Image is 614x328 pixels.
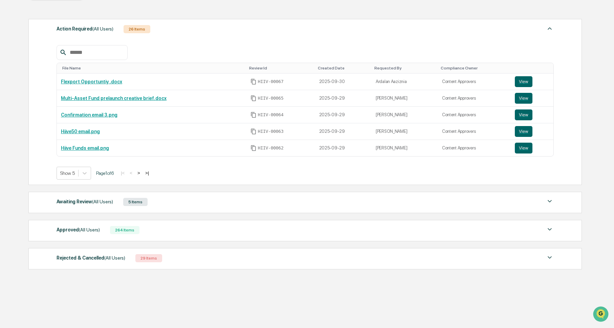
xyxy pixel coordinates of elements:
span: (All Users) [104,255,125,261]
button: |< [119,170,127,176]
span: HIIV-00062 [258,145,284,151]
span: (All Users) [92,199,113,204]
span: Page 1 of 6 [96,170,114,176]
img: caret [546,197,554,205]
a: 🖐️Preclearance [4,83,46,95]
span: Copy Id [250,79,257,85]
img: caret [546,225,554,233]
p: How can we help? [7,14,123,25]
a: Hiive50 email.png [61,129,100,134]
div: Approved [57,225,100,234]
a: View [515,76,550,87]
td: 2025-09-30 [315,74,372,90]
a: View [515,93,550,104]
div: Toggle SortBy [516,66,551,70]
div: Toggle SortBy [318,66,369,70]
span: HIIV-00063 [258,129,284,134]
button: View [515,93,532,104]
iframe: Open customer support [592,306,611,324]
div: 264 Items [110,226,139,234]
a: Hiive Funds email.png [61,145,109,151]
span: Copy Id [250,128,257,135]
div: 26 Items [124,25,150,33]
td: Ardalan Aaziznia [372,74,438,90]
td: [PERSON_NAME] [372,123,438,140]
div: Toggle SortBy [441,66,508,70]
div: Rejected & Cancelled [57,253,125,262]
a: View [515,109,550,120]
td: [PERSON_NAME] [372,90,438,107]
div: Action Required [57,24,113,33]
div: Toggle SortBy [249,66,312,70]
td: Content Approvers [438,74,511,90]
div: We're available if you need us! [23,59,86,64]
td: 2025-09-29 [315,90,372,107]
button: >| [143,170,151,176]
td: 2025-09-29 [315,140,372,156]
td: Content Approvers [438,140,511,156]
a: Flexport Opportuntiy .docx [61,79,122,84]
span: Copy Id [250,95,257,101]
button: View [515,76,532,87]
span: HIIV-00064 [258,112,284,118]
div: 🔎 [7,99,12,104]
button: > [135,170,142,176]
td: Content Approvers [438,107,511,123]
img: caret [546,24,554,33]
img: 1746055101610-c473b297-6a78-478c-a979-82029cc54cd1 [7,52,19,64]
button: < [128,170,134,176]
td: 2025-09-29 [315,107,372,123]
div: 🖐️ [7,86,12,91]
span: Copy Id [250,112,257,118]
td: [PERSON_NAME] [372,107,438,123]
span: Data Lookup [14,98,43,105]
span: Preclearance [14,85,44,92]
div: Start new chat [23,52,111,59]
a: Confirmation email 3.png [61,112,117,118]
td: 2025-09-29 [315,123,372,140]
div: Toggle SortBy [374,66,435,70]
td: [PERSON_NAME] [372,140,438,156]
div: Awaiting Review [57,197,113,206]
button: View [515,126,532,137]
div: Toggle SortBy [62,66,244,70]
span: HIIV-00065 [258,96,284,101]
img: caret [546,253,554,262]
a: Multi-Asset Fund prelaunch creative brief.docx [61,96,167,101]
button: View [515,109,532,120]
a: Powered byPylon [48,115,82,120]
div: 🗄️ [49,86,54,91]
span: Attestations [56,85,84,92]
button: View [515,143,532,153]
a: View [515,143,550,153]
span: Copy Id [250,145,257,151]
button: Start new chat [115,54,123,62]
a: 🔎Data Lookup [4,96,45,108]
span: HIIV-00067 [258,79,284,84]
td: Content Approvers [438,123,511,140]
span: Pylon [67,115,82,120]
span: (All Users) [92,26,113,32]
div: 5 Items [123,198,148,206]
a: 🗄️Attestations [46,83,87,95]
a: View [515,126,550,137]
div: 29 Items [135,254,162,262]
td: Content Approvers [438,90,511,107]
span: (All Users) [79,227,100,232]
